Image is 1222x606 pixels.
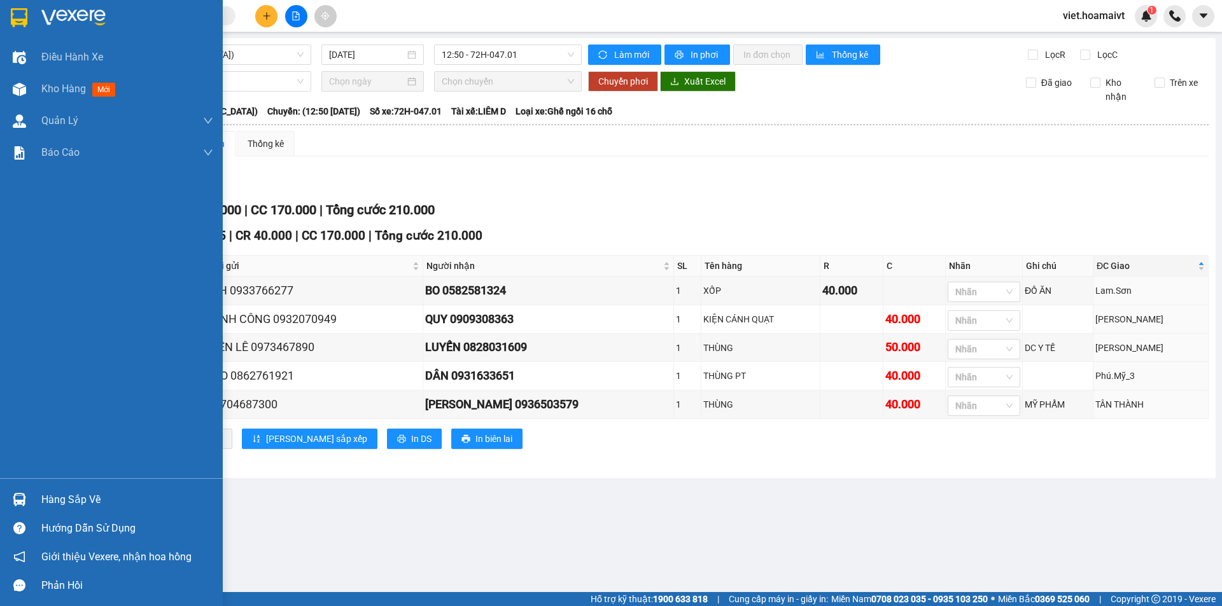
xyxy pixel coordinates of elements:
th: Tên hàng [701,256,820,277]
span: | [369,228,372,243]
div: Thống kê [248,137,284,151]
button: aim [314,5,337,27]
span: | [1099,592,1101,606]
div: [PERSON_NAME] [1095,312,1206,326]
strong: 1900 633 818 [653,594,708,604]
span: Đã giao [1036,76,1077,90]
div: 1 [676,397,699,411]
div: THÀNH CÔNG 0932070949 [197,310,421,328]
span: Giới thiệu Vexere, nhận hoa hồng [41,549,192,565]
span: copyright [1151,595,1160,603]
img: warehouse-icon [13,114,26,128]
div: 40.000 [885,367,943,385]
span: sort-ascending [252,434,261,444]
div: Nhãn [949,259,1019,273]
img: logo-vxr [11,8,27,27]
span: Tổng cước 210.000 [375,228,482,243]
th: SL [674,256,701,277]
div: MỸ PHẨM [1025,397,1091,411]
div: 1 [676,284,699,298]
span: Thống kê [832,48,870,62]
span: printer [397,434,406,444]
span: | [229,228,232,243]
div: 40.000 [822,282,880,300]
div: [PERSON_NAME] [1095,341,1206,355]
input: Chọn ngày [329,74,405,88]
span: Làm mới [614,48,651,62]
span: | [295,228,298,243]
span: Miền Bắc [998,592,1090,606]
button: caret-down [1192,5,1214,27]
button: Chuyển phơi [588,71,658,92]
button: sort-ascending[PERSON_NAME] sắp xếp [242,429,377,449]
span: printer [675,50,685,60]
span: | [244,202,248,217]
th: Ghi chú [1023,256,1093,277]
div: 50.000 [885,338,943,356]
span: Chuyến: (12:50 [DATE]) [267,104,360,118]
div: Phú.Mỹ_3 [1095,369,1206,383]
div: THẢO 0862761921 [197,367,421,385]
span: ⚪️ [991,596,995,602]
span: Cung cấp máy in - giấy in: [729,592,828,606]
button: syncLàm mới [588,45,661,65]
span: Lọc C [1092,48,1120,62]
div: Hàng sắp về [41,490,213,509]
strong: 0369 525 060 [1035,594,1090,604]
span: Miền Nam [831,592,988,606]
button: downloadXuất Excel [660,71,736,92]
span: Người gửi [199,259,411,273]
button: plus [255,5,277,27]
div: 1 [676,341,699,355]
th: R [820,256,883,277]
span: In DS [411,432,432,446]
span: file-add [291,11,300,20]
div: 40.000 [885,310,943,328]
button: printerIn phơi [664,45,730,65]
img: icon-new-feature [1141,10,1152,22]
span: printer [461,434,470,444]
span: Loại xe: Ghế ngồi 16 chỗ [516,104,612,118]
div: 1 [676,312,699,326]
input: 13/10/2025 [329,48,405,62]
span: CC 170.000 [302,228,365,243]
div: ĐỒ ĂN [1025,284,1091,298]
span: download [670,77,679,87]
span: [PERSON_NAME] sắp xếp [266,432,367,446]
span: sync [598,50,609,60]
div: KIỆN CÁNH QUẠT [703,312,818,326]
span: mới [92,83,115,97]
span: | [320,202,323,217]
img: phone-icon [1169,10,1181,22]
span: CR 40.000 [235,228,292,243]
div: DÂN 0931633651 [425,367,671,385]
div: BO 0582581324 [425,282,671,300]
span: plus [262,11,271,20]
span: Xuất Excel [684,74,726,88]
span: Hỗ trợ kỹ thuật: [591,592,708,606]
span: caret-down [1198,10,1209,22]
span: ĐC Giao [1097,259,1195,273]
span: Lọc R [1040,48,1067,62]
span: viet.hoamaivt [1053,8,1135,24]
span: Tổng cước 210.000 [326,202,435,217]
div: LUYẾN 0828031609 [425,338,671,356]
span: | [717,592,719,606]
span: Trên xe [1165,76,1203,90]
div: [PERSON_NAME] 0936503579 [425,396,671,413]
span: Tài xế: LIÊM D [451,104,506,118]
sup: 1 [1148,6,1156,15]
span: Quản Lý [41,113,78,128]
div: 40.000 [885,396,943,413]
div: MINH 0933766277 [197,282,421,300]
div: THÙNG [703,397,818,411]
button: printerIn DS [387,429,442,449]
span: Số xe: 72H-047.01 [370,104,442,118]
div: VY 0704687300 [197,396,421,413]
span: 12:50 - 72H-047.01 [442,45,574,64]
span: Kho nhận [1100,76,1145,104]
div: DC Y TẾ [1025,341,1091,355]
button: printerIn biên lai [451,429,523,449]
div: THÙNG [703,341,818,355]
img: warehouse-icon [13,493,26,506]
